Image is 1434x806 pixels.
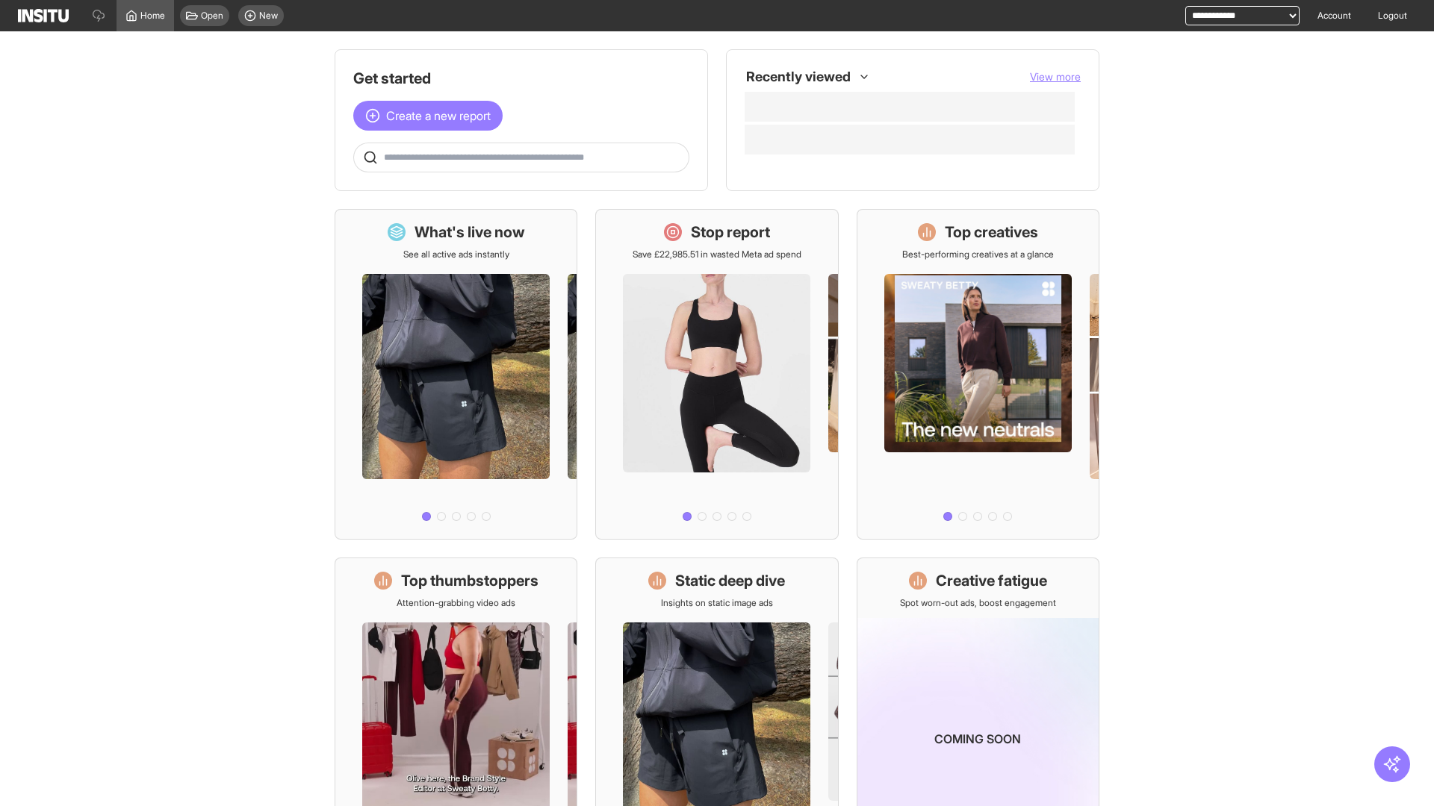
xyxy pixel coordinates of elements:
span: Open [201,10,223,22]
h1: Stop report [691,222,770,243]
button: View more [1030,69,1081,84]
a: What's live nowSee all active ads instantly [335,209,577,540]
h1: Top creatives [945,222,1038,243]
span: Home [140,10,165,22]
p: Best-performing creatives at a glance [902,249,1054,260]
h1: Top thumbstoppers [401,570,538,591]
img: Logo [18,9,69,22]
span: View more [1030,70,1081,83]
span: Create a new report [386,107,491,125]
h1: Static deep dive [675,570,785,591]
a: Top creativesBest-performing creatives at a glance [857,209,1099,540]
span: New [259,10,278,22]
a: Stop reportSave £22,985.51 in wasted Meta ad spend [595,209,838,540]
p: See all active ads instantly [403,249,509,260]
p: Insights on static image ads [661,597,773,609]
p: Attention-grabbing video ads [397,597,515,609]
h1: Get started [353,68,689,89]
button: Create a new report [353,101,503,131]
h1: What's live now [415,222,525,243]
p: Save £22,985.51 in wasted Meta ad spend [633,249,801,260]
